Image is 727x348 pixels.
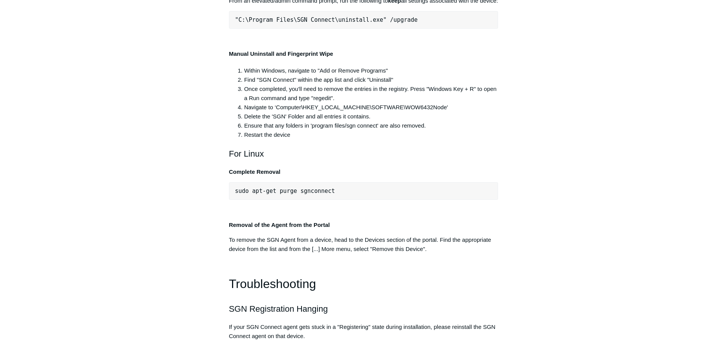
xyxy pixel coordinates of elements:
[229,236,491,252] span: To remove the SGN Agent from a device, head to the Devices section of the portal. Find the approp...
[244,112,498,121] li: Delete the 'SGN' Folder and all entries it contains.
[235,16,418,23] span: "C:\Program Files\SGN Connect\uninstall.exe" /upgrade
[229,302,498,316] h2: SGN Registration Hanging
[229,274,498,294] h1: Troubleshooting
[244,121,498,130] li: Ensure that any folders in 'program files/sgn connect' are also removed.
[229,324,496,339] span: If your SGN Connect agent gets stuck in a "Registering" state during installation, please reinsta...
[244,66,498,75] li: Within Windows, navigate to "Add or Remove Programs"
[244,130,498,139] li: Restart the device
[229,50,333,57] strong: Manual Uninstall and Fingerprint Wipe
[229,168,280,175] strong: Complete Removal
[244,75,498,84] li: Find "SGN Connect" within the app list and click "Uninstall"
[244,84,498,103] li: Once completed, you'll need to remove the entries in the registry. Press "Windows Key + R" to ope...
[229,182,498,200] pre: sudo apt-get purge sgnconnect
[229,222,330,228] strong: Removal of the Agent from the Portal
[244,103,498,112] li: Navigate to ‘Computer\HKEY_LOCAL_MACHINE\SOFTWARE\WOW6432Node'
[229,147,498,160] h2: For Linux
